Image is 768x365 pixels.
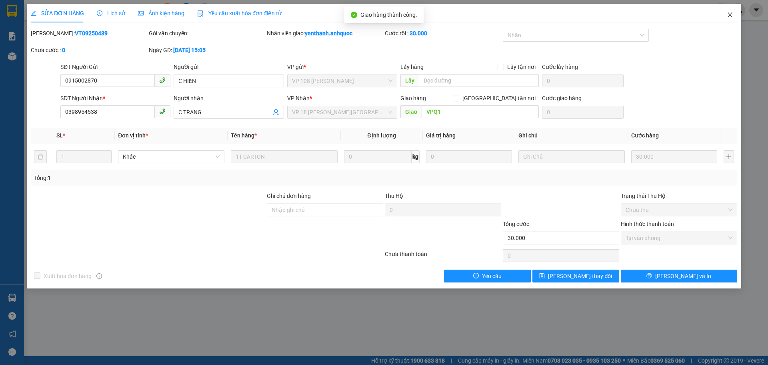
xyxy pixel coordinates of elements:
[515,128,628,143] th: Ghi chú
[368,132,396,139] span: Định lượng
[75,30,108,36] b: VT09250439
[400,74,419,87] span: Lấy
[31,46,147,54] div: Chưa cước :
[60,63,170,71] div: SĐT Người Gửi
[621,270,737,282] button: printer[PERSON_NAME] và In
[518,150,625,163] input: Ghi Chú
[149,46,265,54] div: Ngày GD:
[197,10,204,17] img: icon
[31,29,147,38] div: [PERSON_NAME]:
[385,193,403,199] span: Thu Hộ
[542,75,624,87] input: Cước lấy hàng
[123,151,220,163] span: Khác
[426,150,512,163] input: 0
[287,63,397,71] div: VP gửi
[459,94,539,103] span: [GEOGRAPHIC_DATA] tận nơi
[96,273,102,279] span: info-circle
[360,12,417,18] span: Giao hàng thành công.
[473,273,479,279] span: exclamation-circle
[503,221,529,227] span: Tổng cước
[504,63,539,71] span: Lấy tận nơi
[60,94,170,103] div: SĐT Người Nhận
[305,30,352,36] b: yenthanh.anhquoc
[400,95,426,101] span: Giao hàng
[351,12,357,18] span: check-circle
[419,74,539,87] input: Dọc đường
[56,132,63,139] span: SL
[482,272,502,280] span: Yêu cầu
[646,273,652,279] span: printer
[159,77,166,83] span: phone
[539,273,545,279] span: save
[384,250,502,264] div: Chưa thanh toán
[231,150,337,163] input: VD: Bàn, Ghế
[97,10,125,16] span: Lịch sử
[621,221,674,227] label: Hình thức thanh toán
[31,10,36,16] span: edit
[231,132,257,139] span: Tên hàng
[174,63,284,71] div: Người gửi
[542,64,578,70] label: Cước lấy hàng
[174,94,284,103] div: Người nhận
[31,10,84,16] span: SỬA ĐƠN HÀNG
[385,29,501,38] div: Cước rồi :
[292,75,392,87] span: VP 108 Lê Hồng Phong - Vũng Tàu
[287,95,310,101] span: VP Nhận
[412,150,420,163] span: kg
[542,95,582,101] label: Cước giao hàng
[118,132,148,139] span: Đơn vị tính
[548,272,612,280] span: [PERSON_NAME] thay đổi
[626,232,732,244] span: Tại văn phòng
[727,12,733,18] span: close
[40,272,95,280] span: Xuất hóa đơn hàng
[422,105,539,118] input: Dọc đường
[655,272,711,280] span: [PERSON_NAME] và In
[138,10,184,16] span: Ảnh kiện hàng
[149,29,265,38] div: Gói vận chuyển:
[444,270,531,282] button: exclamation-circleYêu cầu
[159,108,166,115] span: phone
[267,29,383,38] div: Nhân viên giao:
[400,105,422,118] span: Giao
[292,106,392,118] span: VP 18 Nguyễn Thái Bình - Quận 1
[267,204,383,216] input: Ghi chú đơn hàng
[542,106,624,119] input: Cước giao hàng
[621,192,737,200] div: Trạng thái Thu Hộ
[719,4,741,26] button: Close
[34,150,47,163] button: delete
[426,132,456,139] span: Giá trị hàng
[724,150,734,163] button: plus
[631,150,717,163] input: 0
[173,47,206,53] b: [DATE] 15:05
[410,30,427,36] b: 30.000
[97,10,102,16] span: clock-circle
[631,132,659,139] span: Cước hàng
[273,109,279,115] span: user-add
[197,10,282,16] span: Yêu cầu xuất hóa đơn điện tử
[62,47,65,53] b: 0
[34,173,296,182] div: Tổng: 1
[267,193,311,199] label: Ghi chú đơn hàng
[532,270,619,282] button: save[PERSON_NAME] thay đổi
[626,204,732,216] span: Chưa thu
[400,64,424,70] span: Lấy hàng
[138,10,144,16] span: picture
